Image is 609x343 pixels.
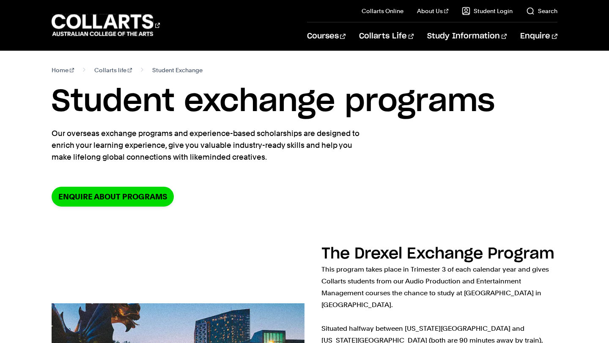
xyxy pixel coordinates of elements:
a: Collarts Life [359,22,414,50]
h2: The Drexel Exchange Program [321,246,554,261]
a: Search [526,7,557,15]
a: Study Information [427,22,507,50]
h1: Student exchange programs [52,83,557,121]
a: Home [52,64,74,76]
a: Collarts Online [362,7,403,15]
a: Courses [307,22,346,50]
a: Collarts life [94,64,132,76]
p: Our overseas exchange programs and experience-based scholarships are designed to enrich your lear... [52,128,360,163]
a: About Us [417,7,448,15]
div: Go to homepage [52,13,160,37]
a: Enquire [520,22,557,50]
a: Enquire about programs [52,187,174,207]
span: Student Exchange [152,64,203,76]
a: Student Login [462,7,513,15]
